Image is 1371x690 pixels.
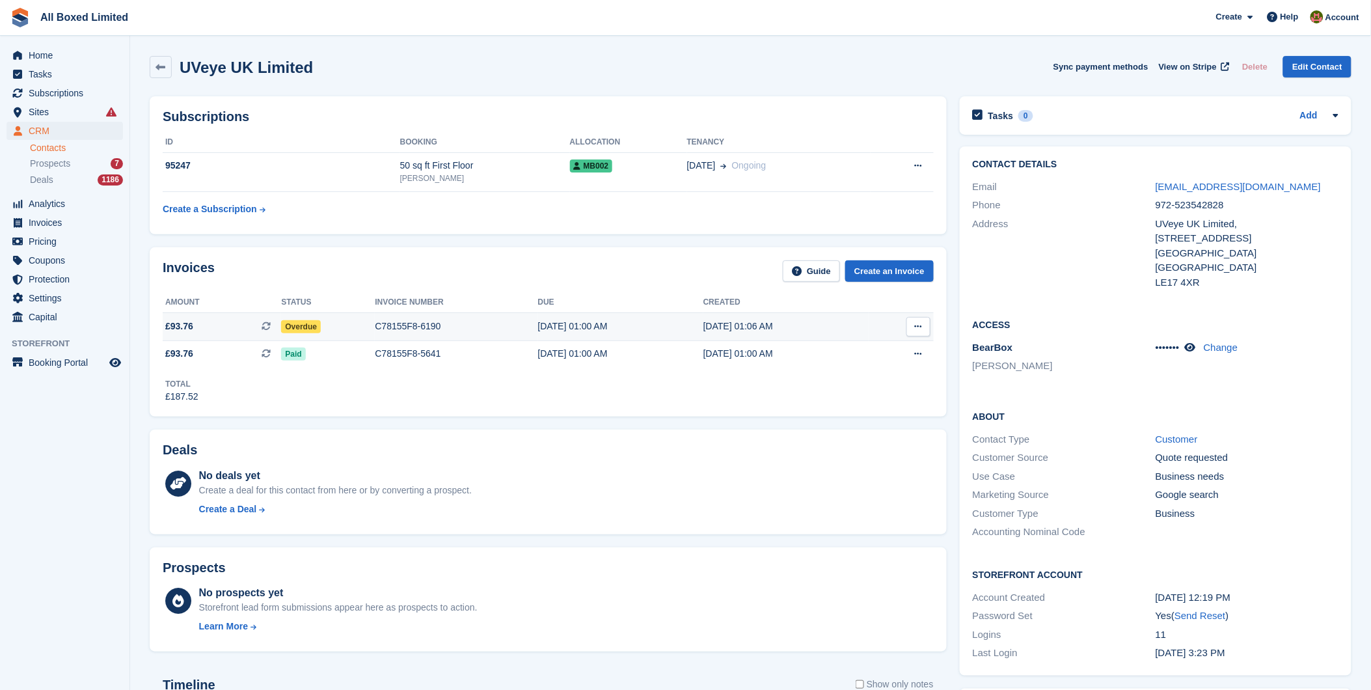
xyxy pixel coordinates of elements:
div: UVeye UK Limited, [1156,217,1338,232]
span: Subscriptions [29,84,107,102]
div: Quote requested [1156,450,1338,465]
span: ( ) [1171,610,1228,621]
a: Edit Contact [1283,56,1351,77]
h2: Storefront Account [973,568,1338,581]
span: £93.76 [165,347,193,361]
span: Protection [29,270,107,288]
span: Deals [30,174,53,186]
h2: Invoices [163,260,215,282]
span: Account [1325,11,1359,24]
a: menu [7,251,123,269]
a: Create a Deal [199,503,472,516]
span: Overdue [281,320,321,333]
a: Prospects 7 [30,157,123,171]
a: Send Reset [1174,610,1225,621]
span: CRM [29,122,107,140]
span: Home [29,46,107,64]
div: Use Case [973,469,1156,484]
div: 7 [111,158,123,169]
div: Yes [1156,609,1338,624]
a: Contacts [30,142,123,154]
a: menu [7,308,123,326]
div: 50 sq ft First Floor [400,159,570,172]
div: Create a Subscription [163,202,257,216]
div: Business [1156,506,1338,521]
a: Add [1300,109,1318,124]
h2: Subscriptions [163,109,934,124]
a: menu [7,270,123,288]
span: Storefront [12,337,129,350]
div: 972-523542828 [1156,198,1338,213]
span: ••••••• [1156,342,1180,353]
a: All Boxed Limited [35,7,133,28]
th: Booking [400,132,570,153]
th: Status [281,292,375,313]
a: Guide [783,260,840,282]
div: Customer Source [973,450,1156,465]
button: Sync payment methods [1053,56,1148,77]
th: Due [538,292,703,313]
div: [PERSON_NAME] [400,172,570,184]
span: Capital [29,308,107,326]
h2: Tasks [988,110,1014,122]
span: Create [1216,10,1242,23]
a: menu [7,195,123,213]
div: Total [165,378,198,390]
span: Help [1281,10,1299,23]
div: Google search [1156,488,1338,503]
th: Created [703,292,869,313]
span: MB002 [570,159,613,172]
div: Storefront lead form submissions appear here as prospects to action. [199,601,478,614]
img: stora-icon-8386f47178a22dfd0bd8f6a31ec36ba5ce8667c1dd55bd0f319d3a0aa187defe.svg [10,8,30,27]
div: [DATE] 01:06 AM [703,320,869,333]
div: Logins [973,628,1156,642]
div: [STREET_ADDRESS] [1156,231,1338,246]
div: 95247 [163,159,400,172]
th: Allocation [570,132,687,153]
div: Password Set [973,609,1156,624]
div: Email [973,180,1156,195]
div: C78155F8-6190 [375,320,537,333]
span: Tasks [29,65,107,83]
th: Amount [163,292,281,313]
span: Invoices [29,214,107,232]
div: LE17 4XR [1156,275,1338,290]
div: [DATE] 12:19 PM [1156,590,1338,605]
a: menu [7,122,123,140]
div: Customer Type [973,506,1156,521]
a: menu [7,103,123,121]
a: menu [7,46,123,64]
div: Business needs [1156,469,1338,484]
th: ID [163,132,400,153]
div: [DATE] 01:00 AM [703,347,869,361]
span: Coupons [29,251,107,269]
span: Analytics [29,195,107,213]
div: £187.52 [165,390,198,404]
a: menu [7,214,123,232]
div: 0 [1018,110,1033,122]
span: Booking Portal [29,353,107,372]
button: Delete [1237,56,1273,77]
a: menu [7,65,123,83]
i: Smart entry sync failures have occurred [106,107,116,117]
a: menu [7,232,123,251]
a: menu [7,289,123,307]
h2: Prospects [163,560,226,575]
a: Customer [1156,434,1198,445]
div: [DATE] 01:00 AM [538,347,703,361]
h2: Access [973,318,1338,331]
div: 11 [1156,628,1338,642]
a: [EMAIL_ADDRESS][DOMAIN_NAME] [1156,181,1321,192]
a: Deals 1186 [30,173,123,187]
div: Create a deal for this contact from here or by converting a prospect. [199,484,472,497]
a: View on Stripe [1154,56,1232,77]
span: Prospects [30,158,70,170]
div: Accounting Nominal Code [973,525,1156,540]
a: Preview store [107,355,123,370]
div: Account Created [973,590,1156,605]
a: Create a Subscription [163,197,265,221]
span: Sites [29,103,107,121]
div: 1186 [98,174,123,186]
div: Learn More [199,620,248,633]
span: Pricing [29,232,107,251]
